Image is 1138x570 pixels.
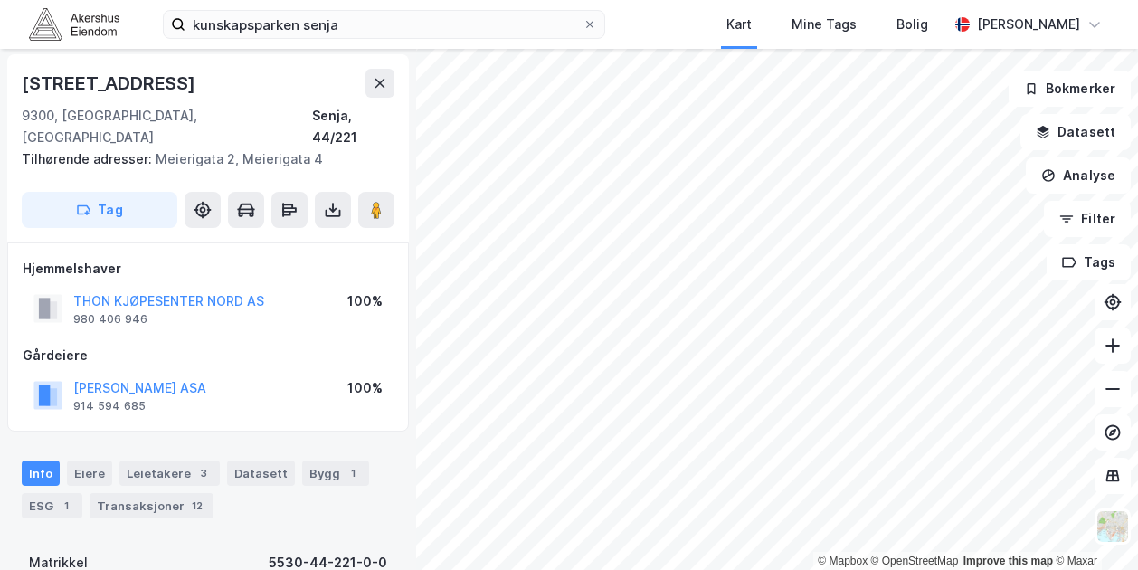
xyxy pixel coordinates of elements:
div: Kontrollprogram for chat [1048,483,1138,570]
div: 980 406 946 [73,312,147,327]
div: [STREET_ADDRESS] [22,69,199,98]
div: 100% [347,290,383,312]
div: Eiere [67,461,112,486]
a: Mapbox [818,555,868,567]
span: Tilhørende adresser: [22,151,156,166]
div: Info [22,461,60,486]
div: 1 [344,464,362,482]
div: 12 [188,497,206,515]
img: akershus-eiendom-logo.9091f326c980b4bce74ccdd9f866810c.svg [29,8,119,40]
button: Analyse [1026,157,1131,194]
div: Leietakere [119,461,220,486]
div: 3 [194,464,213,482]
input: Søk på adresse, matrikkel, gårdeiere, leietakere eller personer [185,11,583,38]
div: Hjemmelshaver [23,258,394,280]
button: Tag [22,192,177,228]
div: Datasett [227,461,295,486]
a: Improve this map [963,555,1053,567]
div: Senja, 44/221 [312,105,394,148]
button: Datasett [1020,114,1131,150]
div: Bolig [896,14,928,35]
div: Meierigata 2, Meierigata 4 [22,148,380,170]
div: ESG [22,493,82,518]
div: Gårdeiere [23,345,394,366]
a: OpenStreetMap [871,555,959,567]
button: Tags [1047,244,1131,280]
iframe: Chat Widget [1048,483,1138,570]
button: Filter [1044,201,1131,237]
div: 914 594 685 [73,399,146,413]
div: [PERSON_NAME] [977,14,1080,35]
div: Mine Tags [792,14,857,35]
div: 9300, [GEOGRAPHIC_DATA], [GEOGRAPHIC_DATA] [22,105,312,148]
div: Kart [726,14,752,35]
div: 1 [57,497,75,515]
div: 100% [347,377,383,399]
div: Transaksjoner [90,493,213,518]
div: Bygg [302,461,369,486]
button: Bokmerker [1009,71,1131,107]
